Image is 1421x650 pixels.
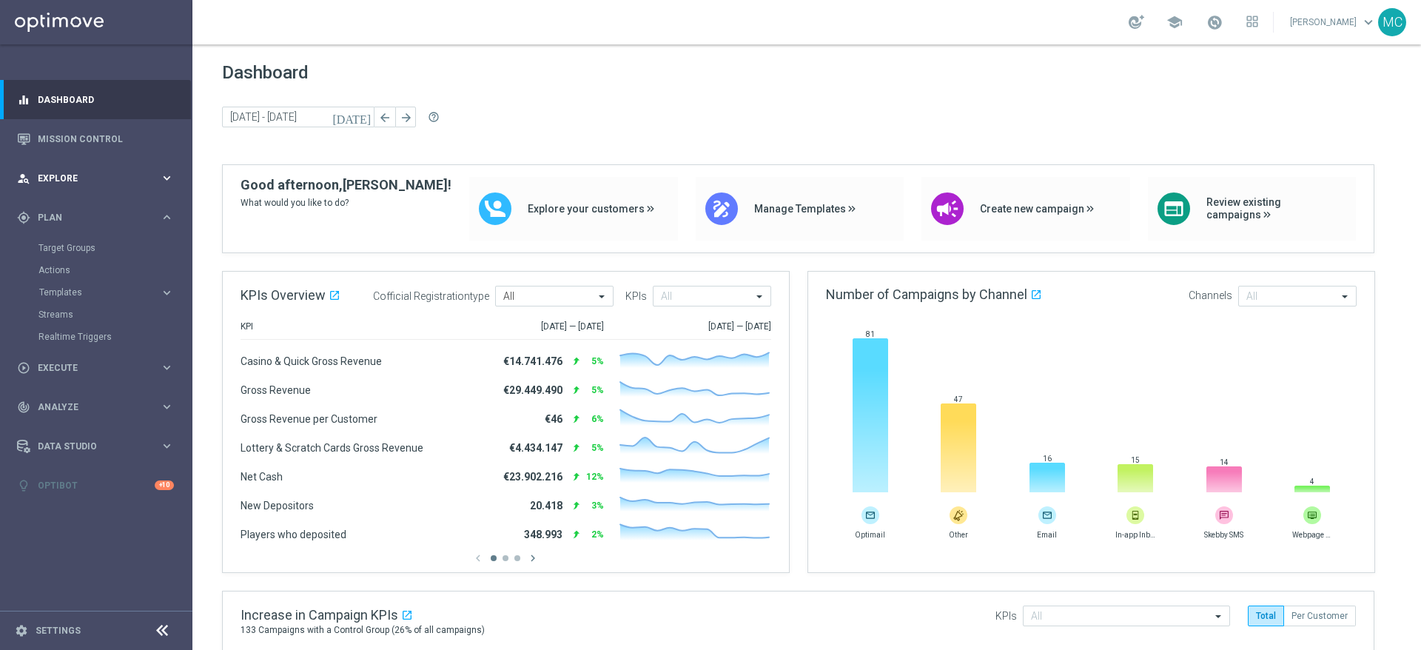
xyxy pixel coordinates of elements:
[1360,14,1377,30] span: keyboard_arrow_down
[16,94,175,106] button: equalizer Dashboard
[38,259,191,281] div: Actions
[38,442,160,451] span: Data Studio
[17,211,30,224] i: gps_fixed
[38,237,191,259] div: Target Groups
[38,213,160,222] span: Plan
[17,172,30,185] i: person_search
[38,466,155,505] a: Optibot
[16,362,175,374] button: play_circle_outline Execute keyboard_arrow_right
[39,288,160,297] div: Templates
[16,480,175,492] button: lightbulb Optibot +10
[155,480,174,490] div: +10
[16,212,175,224] button: gps_fixed Plan keyboard_arrow_right
[17,361,30,375] i: play_circle_outline
[17,80,174,119] div: Dashboard
[38,242,154,254] a: Target Groups
[17,211,160,224] div: Plan
[38,304,191,326] div: Streams
[1378,8,1406,36] div: MC
[38,264,154,276] a: Actions
[160,286,174,300] i: keyboard_arrow_right
[17,401,160,414] div: Analyze
[17,440,160,453] div: Data Studio
[17,361,160,375] div: Execute
[38,281,191,304] div: Templates
[38,119,174,158] a: Mission Control
[38,309,154,321] a: Streams
[1289,11,1378,33] a: [PERSON_NAME]keyboard_arrow_down
[39,288,145,297] span: Templates
[160,361,174,375] i: keyboard_arrow_right
[36,626,81,635] a: Settings
[160,439,174,453] i: keyboard_arrow_right
[38,326,191,348] div: Realtime Triggers
[160,400,174,414] i: keyboard_arrow_right
[17,479,30,492] i: lightbulb
[1166,14,1183,30] span: school
[38,287,175,298] button: Templates keyboard_arrow_right
[16,401,175,413] button: track_changes Analyze keyboard_arrow_right
[16,440,175,452] button: Data Studio keyboard_arrow_right
[17,401,30,414] i: track_changes
[16,172,175,184] button: person_search Explore keyboard_arrow_right
[15,624,28,637] i: settings
[38,174,160,183] span: Explore
[160,171,174,185] i: keyboard_arrow_right
[17,466,174,505] div: Optibot
[38,363,160,372] span: Execute
[38,80,174,119] a: Dashboard
[38,403,160,412] span: Analyze
[17,172,160,185] div: Explore
[16,133,175,145] button: Mission Control
[17,119,174,158] div: Mission Control
[38,331,154,343] a: Realtime Triggers
[17,93,30,107] i: equalizer
[160,210,174,224] i: keyboard_arrow_right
